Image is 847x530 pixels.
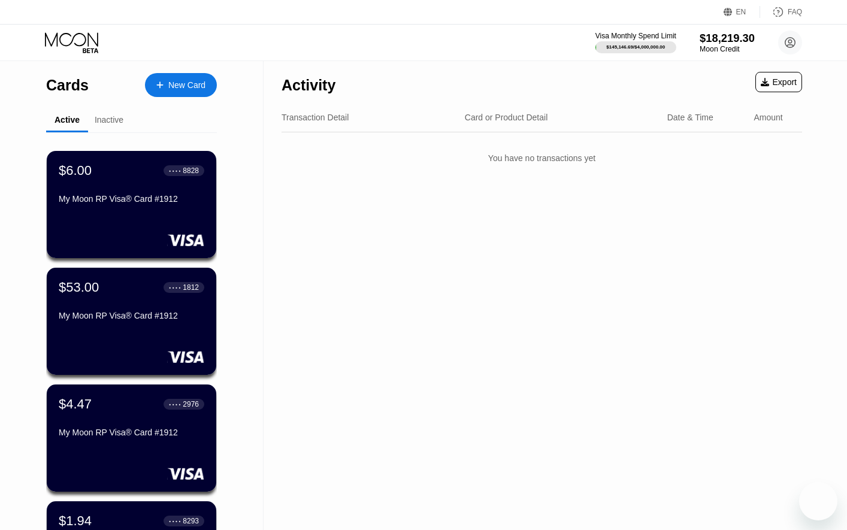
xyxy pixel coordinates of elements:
div: ● ● ● ● [169,402,181,406]
div: Date & Time [667,113,713,122]
div: Active [55,115,80,125]
div: 8293 [183,517,199,525]
div: Amount [754,113,783,122]
div: Export [761,77,797,87]
div: Activity [282,77,335,94]
div: $4.47● ● ● ●2976My Moon RP Visa® Card #1912 [47,384,216,492]
div: 1812 [183,283,199,292]
div: EN [724,6,760,18]
div: $4.47 [59,396,92,412]
div: Visa Monthly Spend Limit$145,146.69/$4,000,000.00 [595,32,676,53]
div: 2976 [183,400,199,408]
div: $1.94 [59,513,92,529]
div: Export [755,72,802,92]
iframe: Button to launch messaging window [799,482,837,520]
div: Cards [46,77,89,94]
div: $6.00 [59,163,92,178]
div: 8828 [183,166,199,175]
div: Visa Monthly Spend Limit [595,32,676,40]
div: New Card [145,73,217,97]
div: Inactive [95,115,123,125]
div: My Moon RP Visa® Card #1912 [59,428,204,437]
div: $18,219.30Moon Credit [700,32,755,53]
div: ● ● ● ● [169,519,181,523]
div: Card or Product Detail [465,113,548,122]
div: FAQ [760,6,802,18]
div: ● ● ● ● [169,286,181,289]
div: ● ● ● ● [169,169,181,172]
div: $53.00● ● ● ●1812My Moon RP Visa® Card #1912 [47,268,216,375]
div: $53.00 [59,280,99,295]
div: My Moon RP Visa® Card #1912 [59,194,204,204]
div: Transaction Detail [282,113,349,122]
div: $6.00● ● ● ●8828My Moon RP Visa® Card #1912 [47,151,216,258]
div: FAQ [788,8,802,16]
div: $18,219.30 [700,32,755,44]
div: My Moon RP Visa® Card #1912 [59,311,204,320]
div: EN [736,8,746,16]
div: Moon Credit [700,45,755,53]
div: You have no transactions yet [282,141,802,175]
div: New Card [168,80,205,90]
div: $145,146.69 / $4,000,000.00 [606,44,665,50]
